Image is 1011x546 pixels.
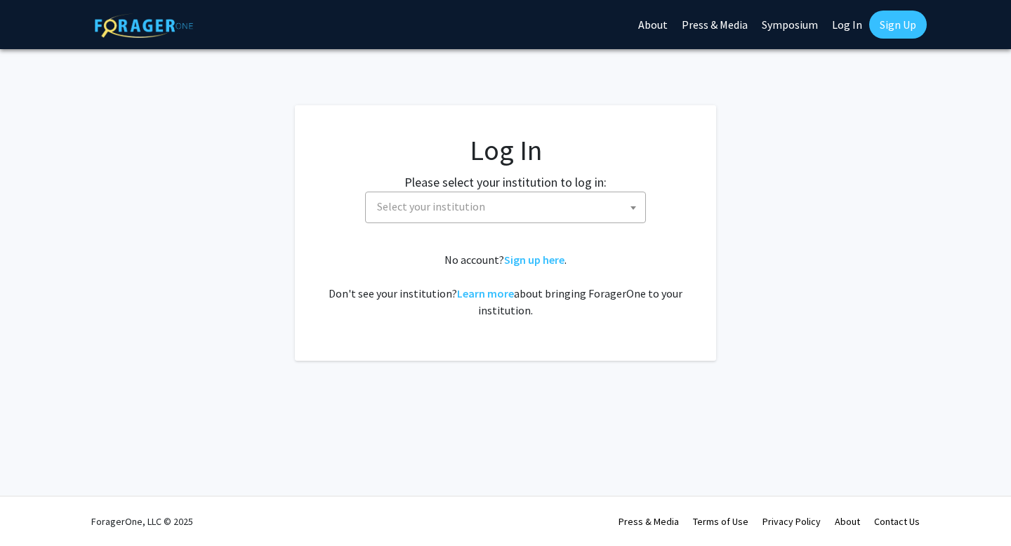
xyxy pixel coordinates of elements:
[693,515,748,528] a: Terms of Use
[365,192,646,223] span: Select your institution
[377,199,485,213] span: Select your institution
[762,515,821,528] a: Privacy Policy
[323,133,688,167] h1: Log In
[323,251,688,319] div: No account? . Don't see your institution? about bringing ForagerOne to your institution.
[504,253,564,267] a: Sign up here
[874,515,920,528] a: Contact Us
[619,515,679,528] a: Press & Media
[457,286,514,300] a: Learn more about bringing ForagerOne to your institution
[371,192,645,221] span: Select your institution
[404,173,607,192] label: Please select your institution to log in:
[869,11,927,39] a: Sign Up
[95,13,193,38] img: ForagerOne Logo
[835,515,860,528] a: About
[91,497,193,546] div: ForagerOne, LLC © 2025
